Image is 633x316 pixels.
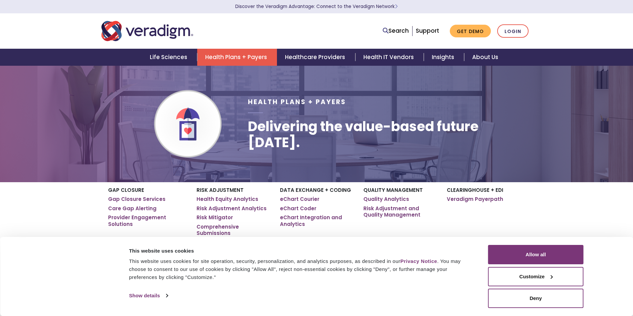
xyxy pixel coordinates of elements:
a: About Us [464,49,506,66]
a: Risk Mitigator [197,214,233,221]
a: Health IT Vendors [355,49,424,66]
button: Allow all [488,245,584,264]
a: Insights [424,49,464,66]
div: This website uses cookies [129,247,473,255]
div: This website uses cookies for site operation, security, personalization, and analytics purposes, ... [129,257,473,281]
a: Get Demo [450,25,491,38]
a: Search [383,26,409,35]
a: Gap Closure Services [108,196,166,203]
a: Discover the Veradigm Advantage: Connect to the Veradigm NetworkLearn More [235,3,398,10]
a: Risk Adjustment and Quality Management [363,205,437,218]
a: Risk Adjustment Analytics [197,205,267,212]
a: Login [497,24,529,38]
a: eChart Coder [280,205,316,212]
a: Care Gap Alerting [108,205,156,212]
span: Learn More [395,3,398,10]
a: Provider Engagement Solutions [108,214,187,227]
button: Deny [488,289,584,308]
a: Veradigm Payerpath [447,196,503,203]
a: Life Sciences [142,49,197,66]
a: Show details [129,291,168,301]
a: eChart Integration and Analytics [280,214,353,227]
a: Health Plans + Payers [197,49,277,66]
h1: Delivering the value-based future [DATE]. [248,118,532,150]
img: Veradigm logo [101,20,193,42]
a: Support [416,27,439,35]
a: Healthcare Providers [277,49,355,66]
a: Comprehensive Submissions [197,224,270,237]
a: eChart Courier [280,196,319,203]
span: Health Plans + Payers [248,97,346,106]
a: Privacy Notice [400,258,437,264]
button: Customize [488,267,584,286]
a: Health Equity Analytics [197,196,258,203]
a: Quality Analytics [363,196,409,203]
